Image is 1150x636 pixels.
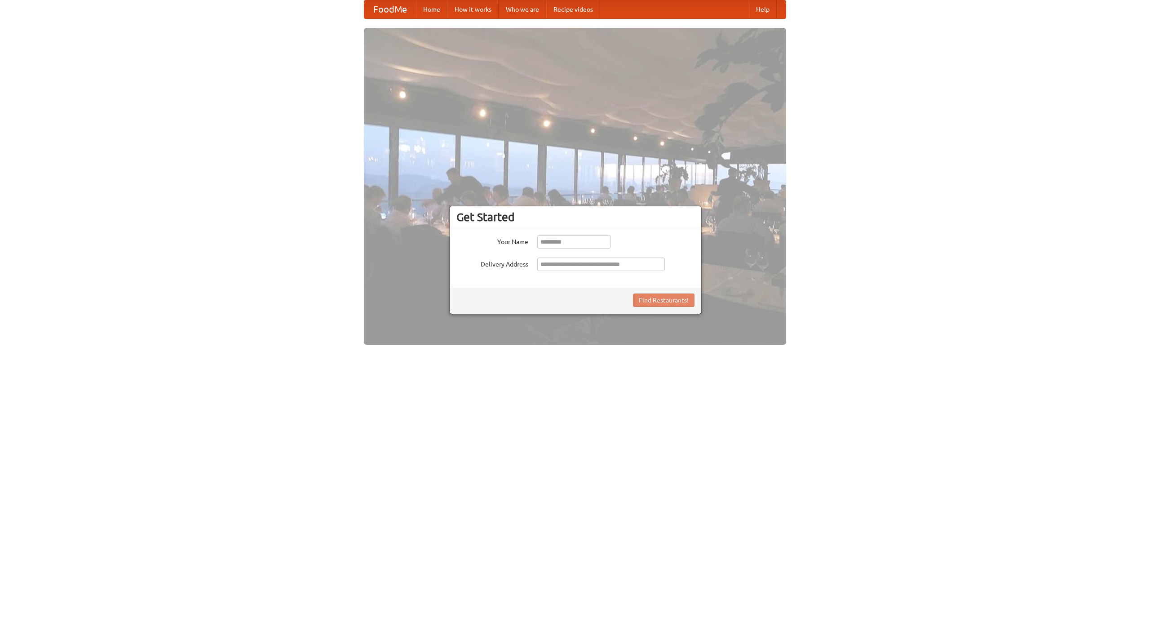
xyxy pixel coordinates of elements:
label: Delivery Address [456,258,528,269]
a: FoodMe [364,0,416,18]
a: Help [749,0,777,18]
a: How it works [447,0,499,18]
a: Who we are [499,0,546,18]
a: Home [416,0,447,18]
h3: Get Started [456,210,694,224]
a: Recipe videos [546,0,600,18]
label: Your Name [456,235,528,246]
button: Find Restaurants! [633,294,694,307]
